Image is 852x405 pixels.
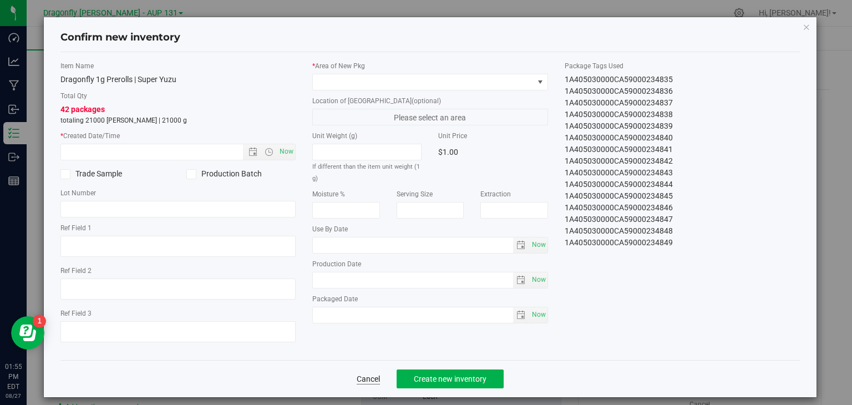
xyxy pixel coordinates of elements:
span: 42 packages [60,105,105,114]
span: select [513,307,529,323]
div: 1A405030000CA59000234848 [565,225,800,237]
label: Extraction [480,189,548,199]
label: Lot Number [60,188,296,198]
div: 1A405030000CA59000234835 [565,74,800,85]
div: 1A405030000CA59000234845 [565,190,800,202]
span: select [529,272,547,288]
label: Ref Field 2 [60,266,296,276]
div: 1A405030000CA59000234843 [565,167,800,179]
span: select [529,237,547,253]
span: (optional) [412,97,441,105]
label: Trade Sample [60,168,170,180]
span: Set Current date [529,272,548,288]
p: totaling 21000 [PERSON_NAME] | 21000 g [60,115,296,125]
span: Set Current date [529,237,548,253]
span: Set Current date [529,307,548,323]
div: 1A405030000CA59000234840 [565,132,800,144]
span: Please select an area [312,109,548,125]
span: select [529,307,547,323]
div: 1A405030000CA59000234838 [565,109,800,120]
div: 1A405030000CA59000234841 [565,144,800,155]
label: Packaged Date [312,294,548,304]
label: Production Batch [186,168,296,180]
small: If different than the item unit weight (1 g) [312,163,420,182]
div: 1A405030000CA59000234839 [565,120,800,132]
label: Area of New Pkg [312,61,548,71]
label: Serving Size [397,189,464,199]
div: $1.00 [438,144,547,160]
label: Ref Field 3 [60,308,296,318]
label: Item Name [60,61,296,71]
div: 1A405030000CA59000234847 [565,214,800,225]
span: Open the time view [260,148,278,156]
span: Create new inventory [414,374,486,383]
span: select [513,272,529,288]
span: select [513,237,529,253]
label: Unit Price [438,131,547,141]
iframe: Resource center [11,316,44,350]
div: Dragonfly 1g Prerolls | Super Yuzu [60,74,296,85]
button: Create new inventory [397,369,504,388]
label: Use By Date [312,224,548,234]
label: Package Tags Used [565,61,800,71]
span: Set Current date [277,144,296,160]
label: Created Date/Time [60,131,296,141]
label: Production Date [312,259,548,269]
div: 1A405030000CA59000234836 [565,85,800,97]
a: Cancel [357,373,380,384]
div: 1A405030000CA59000234842 [565,155,800,167]
iframe: Resource center unread badge [33,315,46,328]
label: Ref Field 1 [60,223,296,233]
div: 1A405030000CA59000234846 [565,202,800,214]
label: Total Qty [60,91,296,101]
h4: Confirm new inventory [60,31,180,45]
span: Open the date view [244,148,262,156]
label: Unit Weight (g) [312,131,422,141]
div: 1A405030000CA59000234849 [565,237,800,249]
div: 1A405030000CA59000234837 [565,97,800,109]
label: Moisture % [312,189,380,199]
div: 1A405030000CA59000234844 [565,179,800,190]
label: Location of [GEOGRAPHIC_DATA] [312,96,548,106]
